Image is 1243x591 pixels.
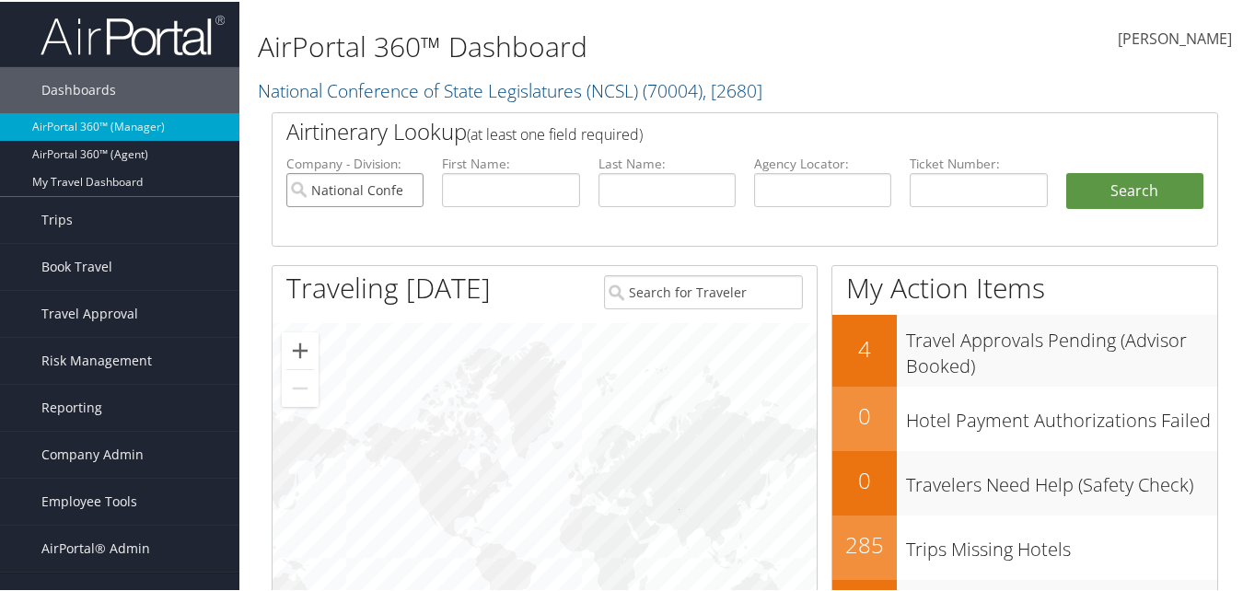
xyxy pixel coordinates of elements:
[282,368,319,405] button: Zoom out
[598,153,736,171] label: Last Name:
[906,461,1217,496] h3: Travelers Need Help (Safety Check)
[41,383,102,429] span: Reporting
[41,477,137,523] span: Employee Tools
[286,153,424,171] label: Company - Division:
[832,514,1217,578] a: 285Trips Missing Hotels
[832,399,897,430] h2: 0
[41,524,150,570] span: AirPortal® Admin
[832,331,897,363] h2: 4
[832,385,1217,449] a: 0Hotel Payment Authorizations Failed
[643,76,703,101] span: ( 70004 )
[41,195,73,241] span: Trips
[832,267,1217,306] h1: My Action Items
[906,317,1217,377] h3: Travel Approvals Pending (Advisor Booked)
[41,65,116,111] span: Dashboards
[832,527,897,559] h2: 285
[832,313,1217,384] a: 4Travel Approvals Pending (Advisor Booked)
[1118,9,1232,66] a: [PERSON_NAME]
[258,76,762,101] a: National Conference of State Legislatures (NCSL)
[41,289,138,335] span: Travel Approval
[906,526,1217,561] h3: Trips Missing Hotels
[832,449,1217,514] a: 0Travelers Need Help (Safety Check)
[910,153,1047,171] label: Ticket Number:
[286,267,491,306] h1: Traveling [DATE]
[1066,171,1203,208] button: Search
[754,153,891,171] label: Agency Locator:
[442,153,579,171] label: First Name:
[258,26,907,64] h1: AirPortal 360™ Dashboard
[604,273,803,307] input: Search for Traveler
[1118,27,1232,47] span: [PERSON_NAME]
[286,114,1125,145] h2: Airtinerary Lookup
[703,76,762,101] span: , [ 2680 ]
[906,397,1217,432] h3: Hotel Payment Authorizations Failed
[41,12,225,55] img: airportal-logo.png
[41,430,144,476] span: Company Admin
[41,242,112,288] span: Book Travel
[467,122,643,143] span: (at least one field required)
[41,336,152,382] span: Risk Management
[282,330,319,367] button: Zoom in
[832,463,897,494] h2: 0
